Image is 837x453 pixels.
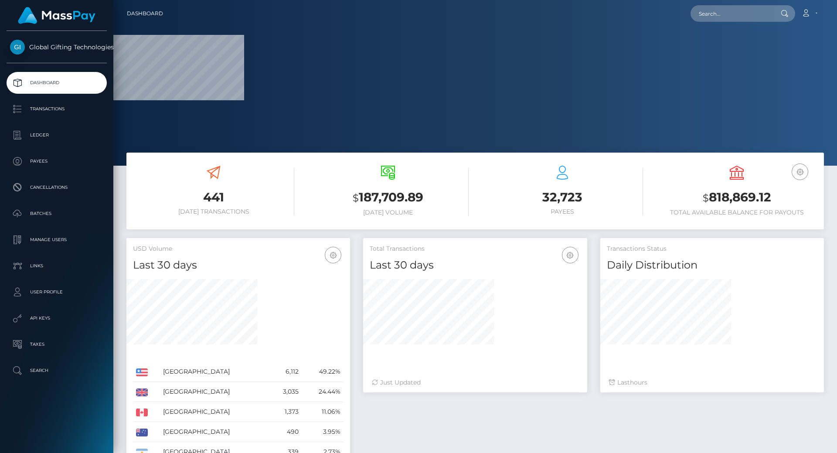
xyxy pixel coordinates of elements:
[691,5,772,22] input: Search...
[7,307,107,329] a: API Keys
[269,362,302,382] td: 6,112
[307,189,469,207] h3: 187,709.89
[10,102,103,116] p: Transactions
[607,258,817,273] h4: Daily Distribution
[7,360,107,381] a: Search
[136,388,148,396] img: GB.png
[160,382,269,402] td: [GEOGRAPHIC_DATA]
[10,312,103,325] p: API Keys
[7,255,107,277] a: Links
[607,245,817,253] h5: Transactions Status
[269,382,302,402] td: 3,035
[7,334,107,355] a: Taxes
[10,207,103,220] p: Batches
[302,362,344,382] td: 49.22%
[7,98,107,120] a: Transactions
[133,189,294,206] h3: 441
[133,245,344,253] h5: USD Volume
[353,192,359,204] small: $
[7,43,107,51] span: Global Gifting Technologies Inc
[302,422,344,442] td: 3.95%
[307,209,469,216] h6: [DATE] Volume
[10,259,103,272] p: Links
[133,208,294,215] h6: [DATE] Transactions
[370,245,580,253] h5: Total Transactions
[370,258,580,273] h4: Last 30 days
[10,338,103,351] p: Taxes
[7,229,107,251] a: Manage Users
[269,422,302,442] td: 490
[10,181,103,194] p: Cancellations
[656,189,817,207] h3: 818,869.12
[10,155,103,168] p: Payees
[372,378,578,387] div: Just Updated
[656,209,817,216] h6: Total Available Balance for Payouts
[10,76,103,89] p: Dashboard
[136,368,148,376] img: US.png
[10,233,103,246] p: Manage Users
[302,382,344,402] td: 24.44%
[127,4,163,23] a: Dashboard
[482,189,643,206] h3: 32,723
[7,72,107,94] a: Dashboard
[482,208,643,215] h6: Payees
[160,422,269,442] td: [GEOGRAPHIC_DATA]
[133,258,344,273] h4: Last 30 days
[7,177,107,198] a: Cancellations
[10,364,103,377] p: Search
[10,40,25,54] img: Global Gifting Technologies Inc
[302,402,344,422] td: 11.06%
[7,281,107,303] a: User Profile
[136,409,148,416] img: CA.png
[7,150,107,172] a: Payees
[160,362,269,382] td: [GEOGRAPHIC_DATA]
[609,378,815,387] div: Last hours
[703,192,709,204] small: $
[10,129,103,142] p: Ledger
[10,286,103,299] p: User Profile
[136,429,148,436] img: AU.png
[160,402,269,422] td: [GEOGRAPHIC_DATA]
[18,7,95,24] img: MassPay Logo
[269,402,302,422] td: 1,373
[7,124,107,146] a: Ledger
[7,203,107,225] a: Batches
